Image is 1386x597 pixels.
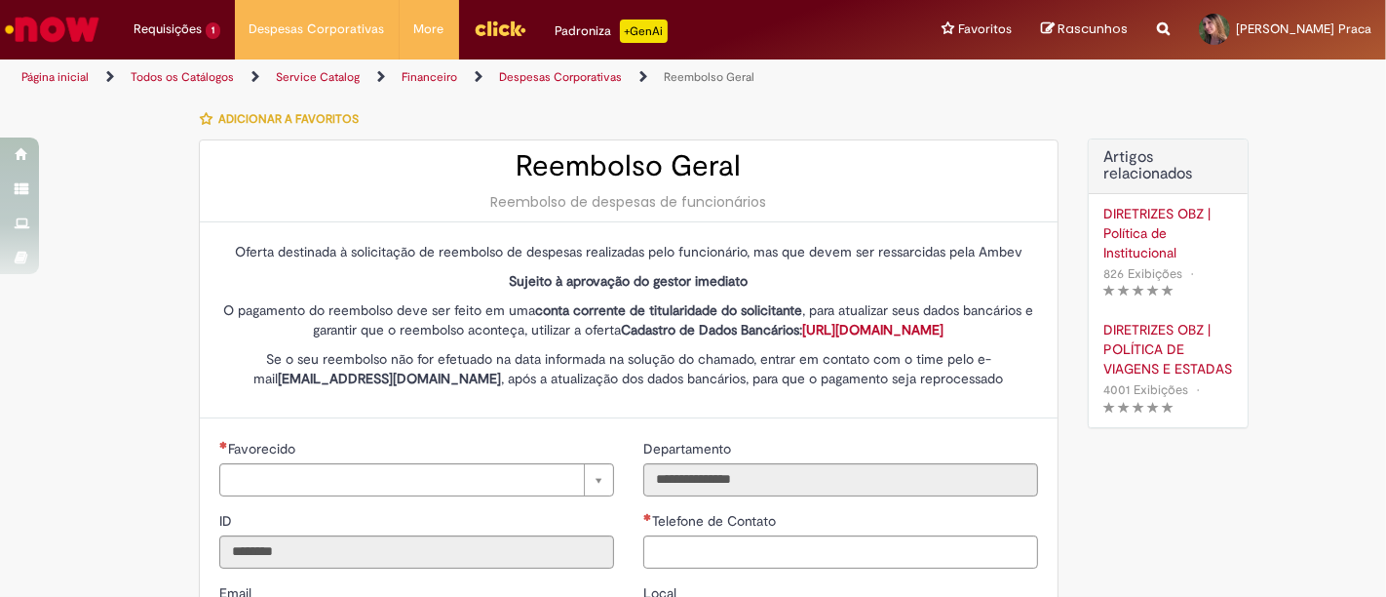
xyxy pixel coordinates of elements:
span: Necessários [219,441,228,449]
a: DIRETRIZES OBZ | Política de Institucional [1103,204,1233,262]
h3: Artigos relacionados [1103,149,1233,183]
div: Reembolso de despesas de funcionários [219,192,1038,212]
span: Despesas Corporativas [250,20,385,39]
a: Todos os Catálogos [131,69,234,85]
div: Padroniza [556,20,668,43]
a: DIRETRIZES OBZ | POLÍTICA DE VIAGENS E ESTADAS [1103,320,1233,378]
strong: Sujeito à aprovação do gestor imediato [509,272,748,290]
p: +GenAi [620,20,668,43]
span: 1 [206,22,220,39]
span: Favoritos [958,20,1012,39]
p: Oferta destinada à solicitação de reembolso de despesas realizadas pelo funcionário, mas que deve... [219,242,1038,261]
p: Se o seu reembolso não for efetuado na data informada na solução do chamado, entrar em contato co... [219,349,1038,388]
span: • [1192,377,1204,403]
a: Service Catalog [276,69,360,85]
input: Departamento [643,463,1038,497]
a: [URL][DOMAIN_NAME] [802,321,943,338]
span: More [414,20,444,39]
img: ServiceNow [2,10,102,49]
h2: Reembolso Geral [219,150,1038,182]
span: Somente leitura - Departamento [643,440,735,458]
a: Financeiro [402,69,457,85]
span: Necessários - Favorecido [228,440,299,458]
span: 4001 Exibições [1103,381,1188,398]
button: Adicionar a Favoritos [199,99,369,139]
span: [PERSON_NAME] Praca [1236,20,1371,37]
ul: Trilhas de página [15,60,909,96]
a: Limpar campo Favorecido [219,463,614,497]
span: Adicionar a Favoritos [218,111,359,127]
span: Obrigatório Preenchido [643,513,652,521]
a: Rascunhos [1041,20,1128,39]
img: click_logo_yellow_360x200.png [474,14,526,43]
input: Telefone de Contato [643,536,1038,569]
strong: conta corrente de titularidade do solicitante [535,301,802,319]
strong: Cadastro de Dados Bancários: [621,321,943,338]
span: Somente leitura - ID [219,512,236,530]
a: Reembolso Geral [664,69,754,85]
span: Requisições [134,20,202,39]
a: Despesas Corporativas [499,69,622,85]
span: • [1186,260,1198,287]
span: 826 Exibições [1103,265,1182,282]
a: Página inicial [21,69,89,85]
label: Somente leitura - Departamento [643,439,735,458]
input: ID [219,536,614,569]
span: Telefone de Contato [652,512,780,530]
strong: [EMAIL_ADDRESS][DOMAIN_NAME] [278,370,501,387]
span: Rascunhos [1058,20,1128,38]
p: O pagamento do reembolso deve ser feito em uma , para atualizar seus dados bancários e garantir q... [219,300,1038,339]
label: Somente leitura - ID [219,511,236,531]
